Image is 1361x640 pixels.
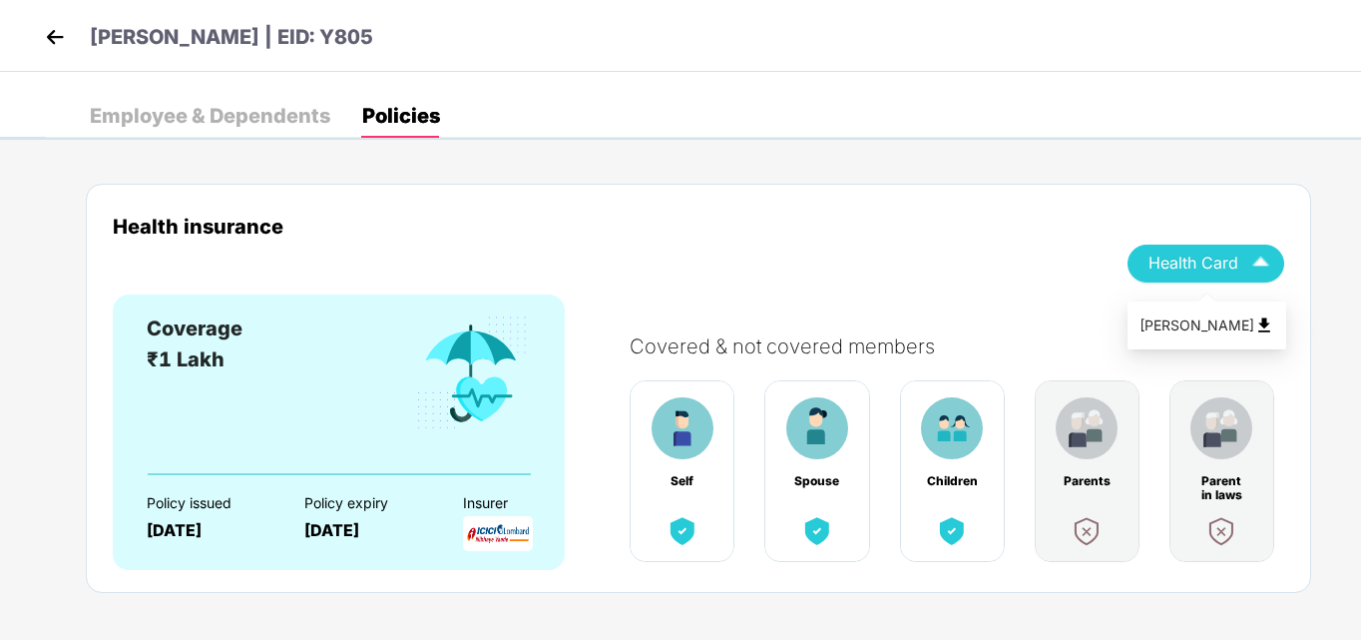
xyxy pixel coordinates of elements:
img: benefitCardImg [665,513,700,549]
div: Children [926,474,978,488]
div: Policies [362,106,440,126]
div: Policy issued [147,495,269,511]
span: Health Card [1148,258,1238,269]
img: benefitCardImg [799,513,835,549]
img: Icuh8uwCUCF+XjCZyLQsAKiDCM9HiE6CMYmKQaPGkZKaA32CAAACiQcFBJY0IsAAAAASUVORK5CYII= [1243,246,1278,281]
div: Insurer [463,495,586,511]
img: benefitCardImg [934,513,970,549]
div: Employee & Dependents [90,106,330,126]
p: [PERSON_NAME] | EID: Y805 [90,22,373,53]
img: benefitCardImg [1190,397,1252,459]
div: Policy expiry [304,495,427,511]
img: back [40,22,70,52]
div: [PERSON_NAME] [1139,315,1274,336]
button: Health Card [1128,245,1284,283]
div: [DATE] [147,521,269,540]
div: Self [657,474,708,488]
div: Parents [1061,474,1113,488]
span: ₹1 Lakh [147,347,225,371]
div: [DATE] [304,521,427,540]
div: Covered & not covered members [630,334,1304,358]
div: Health insurance [113,215,1098,238]
img: benefitCardImg [1203,513,1239,549]
img: benefitCardImg [1069,513,1105,549]
img: benefitCardImg [921,397,983,459]
img: benefitCardImg [413,314,531,433]
div: Coverage [147,314,242,344]
div: Spouse [791,474,843,488]
div: Parent in laws [1195,474,1247,488]
img: InsurerLogo [463,516,533,551]
img: benefitCardImg [786,397,848,459]
img: benefitCardImg [1056,397,1118,459]
img: benefitCardImg [652,397,713,459]
img: svg+xml;base64,PHN2ZyB4bWxucz0iaHR0cDovL3d3dy53My5vcmcvMjAwMC9zdmciIHdpZHRoPSI0OCIgaGVpZ2h0PSI0OC... [1254,316,1274,335]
